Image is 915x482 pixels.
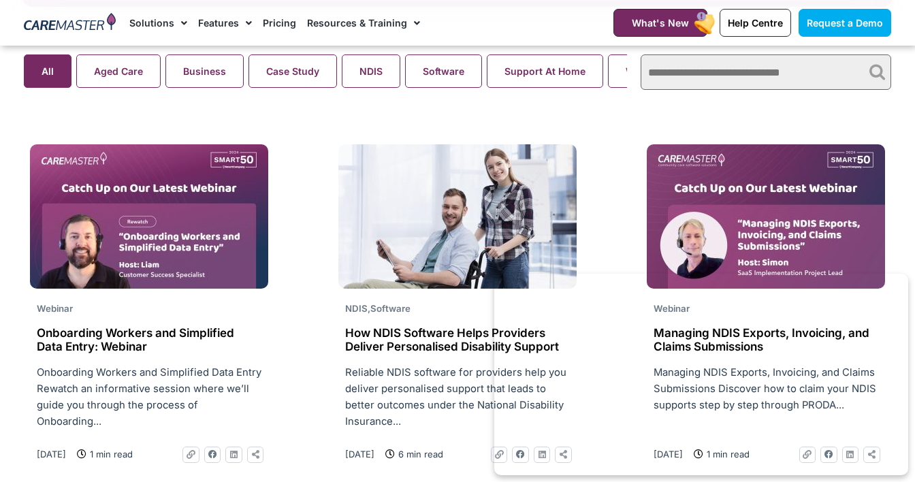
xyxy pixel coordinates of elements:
button: NDIS [342,54,400,88]
button: Support At Home [487,54,603,88]
span: Webinar [37,303,73,314]
a: [DATE] [37,447,66,462]
span: Help Centre [728,17,783,29]
span: 6 min read [395,447,443,462]
a: Request a Demo [799,9,891,37]
span: NDIS [345,303,368,314]
img: CareMaster Logo [24,13,116,33]
img: smiley-man-woman-posing [338,144,577,289]
button: All [24,54,71,88]
span: What's New [632,17,689,29]
img: REWATCH Onboarding Workers and Simplified Data Entry_Website Thumb [30,144,268,289]
button: Business [165,54,244,88]
time: [DATE] [37,449,66,460]
img: Missed Webinar-18Jun2025_Website Thumb [647,144,885,289]
time: [DATE] [345,449,374,460]
span: Software [370,303,411,314]
iframe: Popup CTA [494,274,908,475]
a: What's New [613,9,707,37]
button: Aged Care [76,54,161,88]
span: , [345,303,411,314]
p: Reliable NDIS software for providers help you deliver personalised support that leads to better o... [345,364,570,430]
button: Software [405,54,482,88]
span: 1 min read [86,447,133,462]
a: Help Centre [720,9,791,37]
a: [DATE] [345,447,374,462]
p: Onboarding Workers and Simplified Data Entry Rewatch an informative session where we’ll guide you... [37,364,261,430]
h2: Onboarding Workers and Simplified Data Entry: Webinar [37,326,261,354]
button: Webinar [608,54,682,88]
h2: How NDIS Software Helps Providers Deliver Personalised Disability Support [345,326,570,354]
button: Case Study [248,54,337,88]
span: Request a Demo [807,17,883,29]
